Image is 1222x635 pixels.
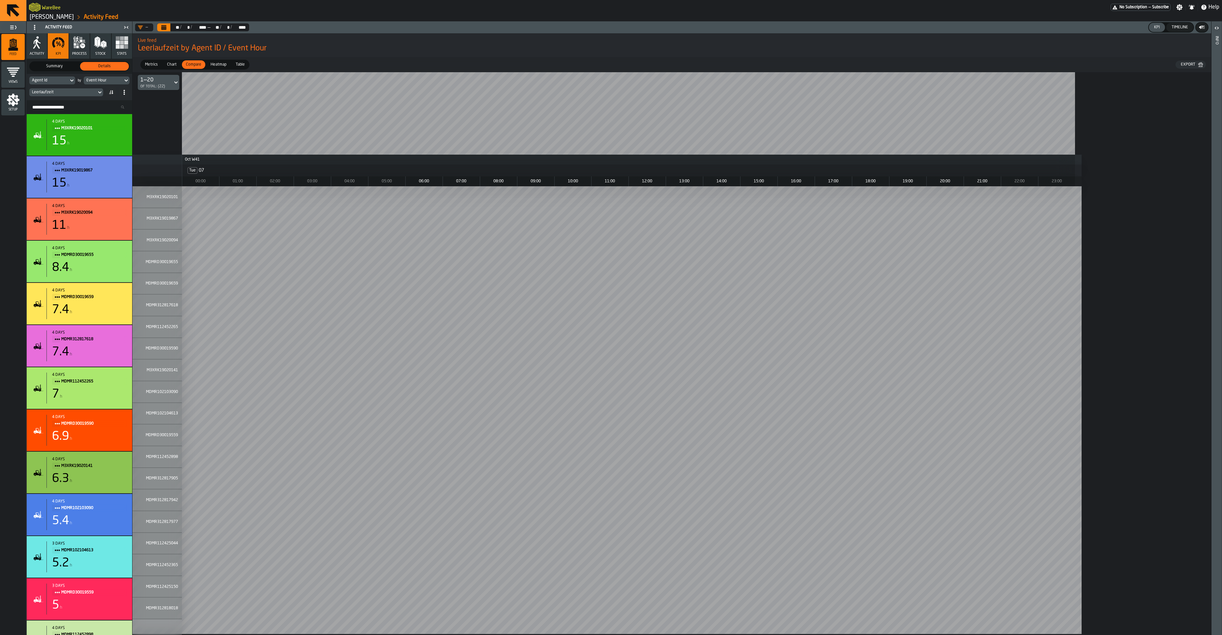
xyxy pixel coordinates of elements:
div: 6.3 [52,472,69,485]
div: Start: 10/7/2025, 4:11:59 AM - End: 10/7/2025, 12:21:46 PM [52,626,127,630]
span: Leerlaufzeit by Agent ID / Event Hour [138,43,1206,54]
span: h [70,310,72,315]
div: MDMR112425044 [132,533,182,555]
div: stat- [27,578,132,620]
div: 4 days [52,204,127,208]
span: of Total: [140,85,157,88]
span: MDMR112425150 [143,585,178,589]
div: 5.2 [52,557,69,570]
div: Menu Subscription [1111,4,1171,11]
span: process [72,52,87,56]
div: 7.4 [52,346,69,359]
div: Start: 10/7/2025, 12:00:00 AM - End: 10/7/2025, 9:48:43 PM [52,457,127,462]
div: title-Leerlaufzeit by Agent ID / Event Hour [132,33,1211,57]
span: Views [1,80,25,84]
span: h [60,394,62,399]
button: button-Export [1176,61,1206,69]
a: logo-header [29,1,41,13]
div: 3 days [52,584,127,588]
div: 7 [52,388,59,401]
div: / [230,25,232,30]
label: button-toggle-Toggle Full Menu [1,23,25,32]
div: Start: 10/7/2025, 4:15:55 AM - End: 10/7/2025, 9:56:12 PM [52,119,127,124]
div: Title [52,288,127,301]
span: 07 [199,168,204,173]
div: Title [52,584,127,596]
div: Title [52,330,127,343]
div: MDMR112452898 [132,446,182,468]
span: MDMR102104613 [143,411,178,416]
span: M3XRK19020094 [61,209,122,216]
div: thumb [232,60,249,69]
div: by [78,79,81,82]
div: Start: 10/7/2025, 4:13:42 AM - End: 10/7/2025, 9:46:51 PM [52,288,127,293]
div: thumb [182,60,205,69]
div: Start: 10/7/2025, 4:18:14 AM - End: 10/7/2025, 9:47:41 PM [52,415,127,419]
div: hour: 08:00 [480,176,517,186]
span: Setup [1,108,25,111]
div: MDMR312817977 [132,511,182,533]
div: Select date range [182,25,190,30]
span: MDMRD30019655 [141,260,178,264]
span: Stock [95,52,106,56]
div: Select date range [232,25,247,30]
span: MDMRD30019559 [143,433,178,438]
h2: Sub Title [138,37,1206,43]
div: hour: 12:00 [628,176,665,186]
div: Start: 10/7/2025, 1:12:51 PM - End: 10/7/2025, 9:45:31 PM [52,584,127,588]
label: button-toggle-Open [1212,23,1221,35]
div: Select date range [192,25,207,30]
span: MDMR312817618 [141,303,178,308]
span: Compare [183,62,204,68]
div: Title [52,204,127,216]
div: MDMRD30019559 [132,424,182,446]
div: Info [1214,35,1219,633]
button: Select date range [157,23,170,31]
span: M3XRK19019867 [61,167,122,174]
span: Tue [188,167,197,174]
div: Title [52,499,127,512]
div: thumb [30,62,79,71]
div: Start: 10/7/2025, 12:08:08 AM - End: 10/7/2025, 11:59:47 PM [52,204,127,208]
label: button-switch-multi-Heatmap [206,60,231,70]
div: DropdownMenuValue-agentId [32,78,66,83]
span: MDMR312817618 [61,336,122,343]
span: Metrics [142,62,160,68]
nav: Breadcrumb [29,13,624,21]
div: DropdownMenuValue-1 [138,75,179,90]
span: h [70,437,72,441]
div: Title [52,119,127,132]
span: MDMR312817977 [143,520,178,524]
span: M3XRK19020101 [61,125,122,132]
div: stat- [27,452,132,493]
label: button-toggle-Close me [122,23,131,31]
div: (22) [140,84,165,89]
span: MDMR102103090 [143,390,178,394]
div: hour: 04:00 [331,176,368,186]
div: DropdownMenuValue-idleTimeMs [29,88,103,96]
div: hour: 20:00 [926,176,963,186]
span: h [67,226,70,230]
span: MDMRD30019659 [61,293,122,301]
div: MDMR112452265 [132,316,182,338]
span: M3XRK19020094 [141,238,178,243]
div: thumb [163,60,181,69]
span: h [70,521,72,526]
div: hour: 06:00 [405,176,442,186]
div: Title [52,541,127,554]
div: MDMR102103090 [132,381,182,403]
div: 4 days [52,330,127,335]
span: MDMR112452365 [143,563,178,567]
div: DropdownMenuValue- [138,25,148,30]
div: hour: 01:00 [219,176,256,186]
div: stat- [27,241,132,282]
div: thumb [80,62,129,71]
div: hour: 03:00 [294,176,331,186]
div: 4 days [52,499,127,504]
span: h [70,268,72,272]
span: Summary [31,63,77,69]
span: MDMRD30019590 [61,420,122,427]
div: Select date range [157,23,249,31]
